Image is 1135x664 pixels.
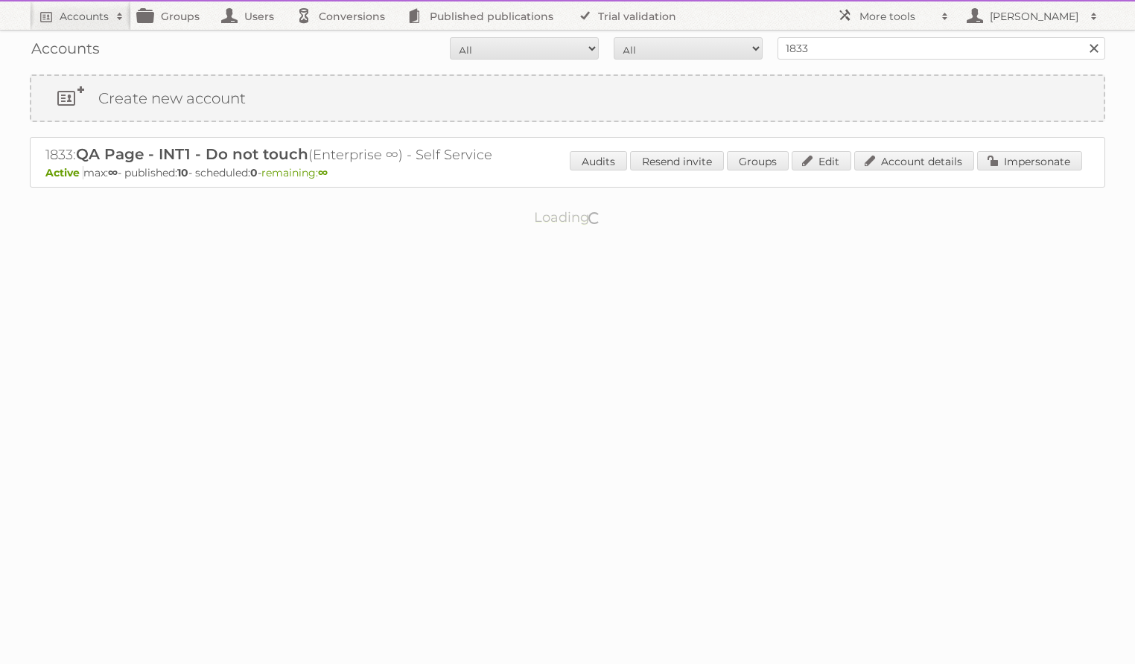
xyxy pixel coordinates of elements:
[487,202,649,232] p: Loading
[45,166,1090,179] p: max: - published: - scheduled: -
[830,1,956,30] a: More tools
[792,151,851,170] a: Edit
[977,151,1082,170] a: Impersonate
[289,1,400,30] a: Conversions
[177,166,188,179] strong: 10
[261,166,328,179] span: remaining:
[45,145,567,165] h2: 1833: (Enterprise ∞) - Self Service
[568,1,691,30] a: Trial validation
[30,1,131,30] a: Accounts
[854,151,974,170] a: Account details
[214,1,289,30] a: Users
[570,151,627,170] a: Audits
[250,166,258,179] strong: 0
[108,166,118,179] strong: ∞
[131,1,214,30] a: Groups
[630,151,724,170] a: Resend invite
[76,145,308,163] span: QA Page - INT1 - Do not touch
[45,166,83,179] span: Active
[859,9,934,24] h2: More tools
[986,9,1083,24] h2: [PERSON_NAME]
[400,1,568,30] a: Published publications
[318,166,328,179] strong: ∞
[60,9,109,24] h2: Accounts
[727,151,789,170] a: Groups
[31,76,1104,121] a: Create new account
[956,1,1105,30] a: [PERSON_NAME]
